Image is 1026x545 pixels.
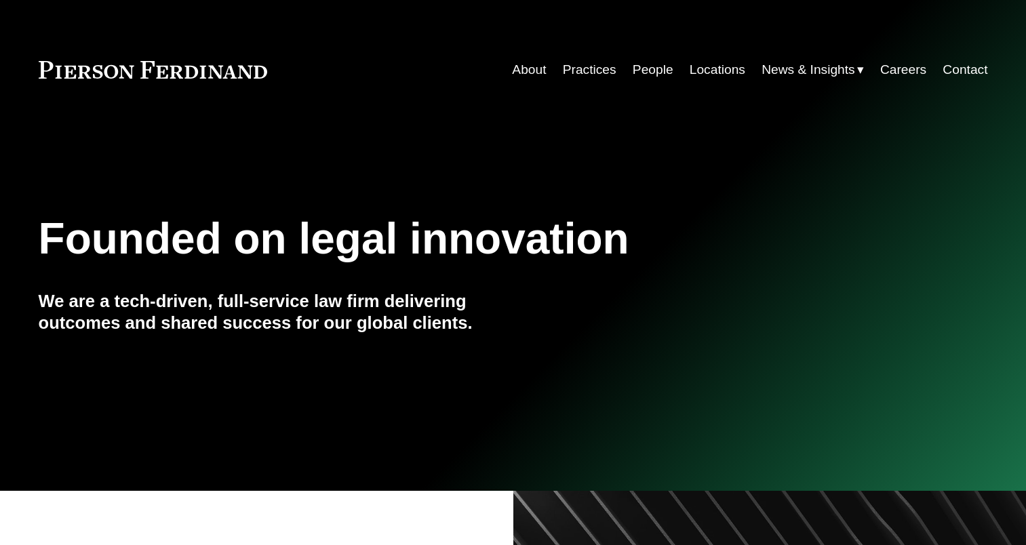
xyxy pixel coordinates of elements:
[762,57,864,83] a: folder dropdown
[39,214,830,264] h1: Founded on legal innovation
[762,58,855,82] span: News & Insights
[563,57,616,83] a: Practices
[512,57,546,83] a: About
[880,57,926,83] a: Careers
[690,57,745,83] a: Locations
[943,57,987,83] a: Contact
[39,290,513,334] h4: We are a tech-driven, full-service law firm delivering outcomes and shared success for our global...
[633,57,673,83] a: People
